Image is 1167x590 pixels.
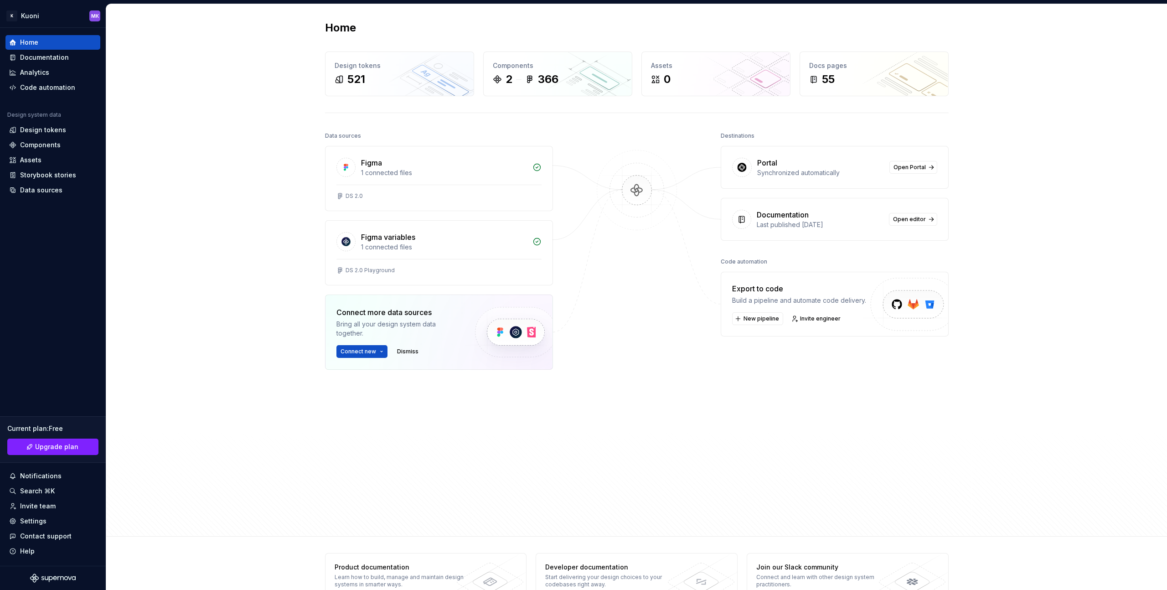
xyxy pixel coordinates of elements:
[325,146,553,211] a: Figma1 connected filesDS 2.0
[732,312,783,325] button: New pipeline
[335,61,465,70] div: Design tokens
[336,345,387,358] button: Connect new
[20,125,66,135] div: Design tokens
[757,157,777,168] div: Portal
[347,72,365,87] div: 521
[341,348,376,355] span: Connect new
[5,514,100,528] a: Settings
[361,232,415,243] div: Figma variables
[732,296,866,305] div: Build a pipeline and automate code delivery.
[651,61,781,70] div: Assets
[361,168,527,177] div: 1 connected files
[545,574,678,588] div: Start delivering your design choices to your codebases right away.
[538,72,558,87] div: 366
[5,35,100,50] a: Home
[20,38,38,47] div: Home
[5,80,100,95] a: Code automation
[756,563,889,572] div: Join our Slack community
[335,563,467,572] div: Product documentation
[5,153,100,167] a: Assets
[20,517,46,526] div: Settings
[20,140,61,150] div: Components
[5,123,100,137] a: Design tokens
[822,72,835,87] div: 55
[483,52,632,96] a: Components2366
[6,10,17,21] div: K
[20,83,75,92] div: Code automation
[721,129,754,142] div: Destinations
[325,220,553,285] a: Figma variables1 connected filesDS 2.0 Playground
[336,307,460,318] div: Connect more data sources
[346,192,363,200] div: DS 2.0
[893,216,926,223] span: Open editor
[721,255,767,268] div: Code automation
[5,499,100,513] a: Invite team
[5,183,100,197] a: Data sources
[20,486,55,496] div: Search ⌘K
[20,547,35,556] div: Help
[7,439,98,455] a: Upgrade plan
[20,155,41,165] div: Assets
[7,424,98,433] div: Current plan : Free
[361,243,527,252] div: 1 connected files
[397,348,418,355] span: Dismiss
[789,312,845,325] a: Invite engineer
[21,11,39,21] div: Kuoni
[393,345,423,358] button: Dismiss
[361,157,382,168] div: Figma
[35,442,78,451] span: Upgrade plan
[91,12,99,20] div: MK
[335,574,467,588] div: Learn how to build, manage and maintain design systems in smarter ways.
[5,529,100,543] button: Contact support
[5,50,100,65] a: Documentation
[325,52,474,96] a: Design tokens521
[893,164,926,171] span: Open Portal
[756,574,889,588] div: Connect and learn with other design system practitioners.
[20,471,62,481] div: Notifications
[5,484,100,498] button: Search ⌘K
[800,52,949,96] a: Docs pages55
[20,171,76,180] div: Storybook stories
[493,61,623,70] div: Components
[757,168,884,177] div: Synchronized automatically
[641,52,790,96] a: Assets0
[346,267,395,274] div: DS 2.0 Playground
[744,315,779,322] span: New pipeline
[7,111,61,119] div: Design system data
[20,53,69,62] div: Documentation
[506,72,512,87] div: 2
[5,65,100,80] a: Analytics
[5,168,100,182] a: Storybook stories
[5,138,100,152] a: Components
[2,6,104,26] button: KKuoniMK
[757,220,883,229] div: Last published [DATE]
[732,283,866,294] div: Export to code
[889,161,937,174] a: Open Portal
[889,213,937,226] a: Open editor
[30,574,76,583] svg: Supernova Logo
[800,315,841,322] span: Invite engineer
[20,186,62,195] div: Data sources
[809,61,939,70] div: Docs pages
[336,320,460,338] div: Bring all your design system data together.
[20,532,72,541] div: Contact support
[20,502,56,511] div: Invite team
[545,563,678,572] div: Developer documentation
[325,21,356,35] h2: Home
[757,209,809,220] div: Documentation
[664,72,671,87] div: 0
[20,68,49,77] div: Analytics
[5,469,100,483] button: Notifications
[325,129,361,142] div: Data sources
[5,544,100,559] button: Help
